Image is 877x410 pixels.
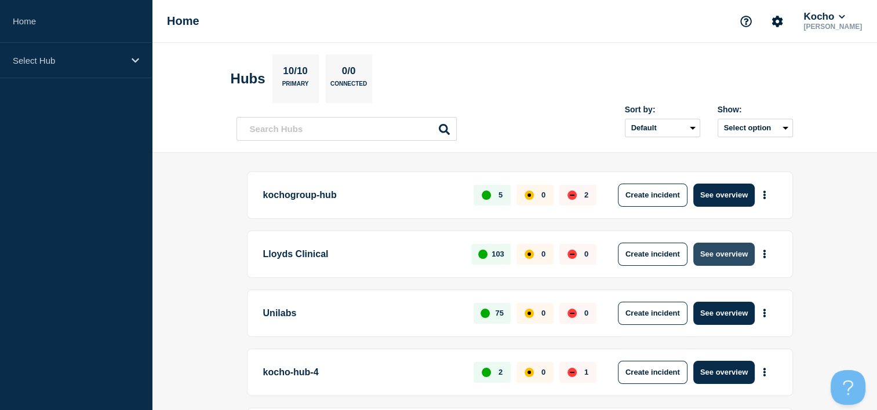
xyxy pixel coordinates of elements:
button: Create incident [618,243,687,266]
h2: Hubs [231,71,265,87]
button: Create incident [618,184,687,207]
button: See overview [693,361,755,384]
p: 0/0 [337,65,360,80]
p: 0 [541,368,545,376]
p: 0 [584,250,588,258]
div: down [567,250,577,259]
p: 0 [541,250,545,258]
p: 10/10 [279,65,312,80]
p: 0 [541,309,545,317]
p: 5 [498,191,503,199]
button: See overview [693,302,755,325]
iframe: Help Scout Beacon - Open [831,370,865,405]
p: 2 [584,191,588,199]
button: More actions [757,243,772,265]
input: Search Hubs [236,117,457,141]
div: up [482,191,491,200]
button: More actions [757,361,772,383]
p: Unilabs [263,302,461,325]
select: Sort by [625,119,700,137]
div: affected [525,368,534,377]
p: 75 [495,309,503,317]
p: [PERSON_NAME] [801,23,864,31]
div: affected [525,309,534,318]
p: 0 [541,191,545,199]
p: 1 [584,368,588,376]
div: Sort by: [625,105,700,114]
button: Create incident [618,361,687,384]
div: up [478,250,487,259]
button: Kocho [801,11,847,23]
div: down [567,368,577,377]
div: Show: [718,105,793,114]
button: See overview [693,243,755,266]
p: 0 [584,309,588,317]
p: Lloyds Clinical [263,243,458,266]
div: affected [525,191,534,200]
button: Select option [718,119,793,137]
div: up [481,309,490,318]
p: 103 [492,250,504,258]
button: Create incident [618,302,687,325]
p: 2 [498,368,503,376]
div: up [482,368,491,377]
p: Connected [330,80,367,93]
p: kocho-hub-4 [263,361,461,384]
h1: Home [167,14,199,28]
p: kochogroup-hub [263,184,461,207]
button: More actions [757,302,772,324]
div: down [567,191,577,200]
p: Primary [282,80,309,93]
div: affected [525,250,534,259]
button: See overview [693,184,755,207]
button: Support [734,9,758,34]
p: Select Hub [13,56,124,65]
div: down [567,309,577,318]
button: Account settings [765,9,789,34]
button: More actions [757,184,772,206]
